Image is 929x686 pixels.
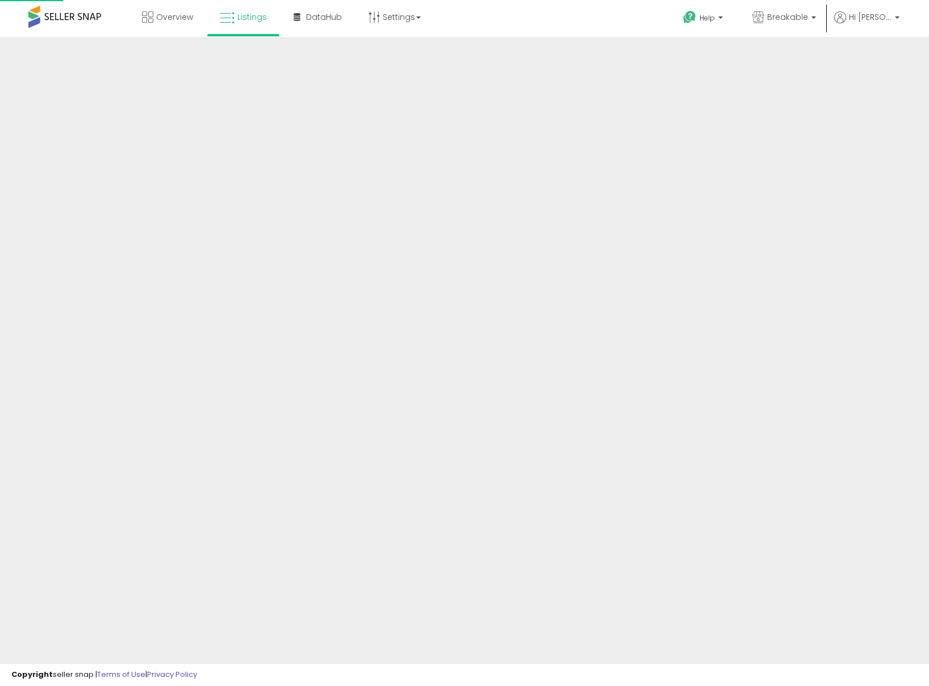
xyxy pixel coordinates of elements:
a: Hi [PERSON_NAME] [834,11,899,37]
span: Overview [156,11,193,23]
span: Hi [PERSON_NAME] [849,11,892,23]
span: Breakable [767,11,808,23]
i: Get Help [683,10,697,24]
span: Help [700,13,715,23]
span: Listings [237,11,267,23]
a: Help [674,2,734,37]
span: DataHub [306,11,342,23]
